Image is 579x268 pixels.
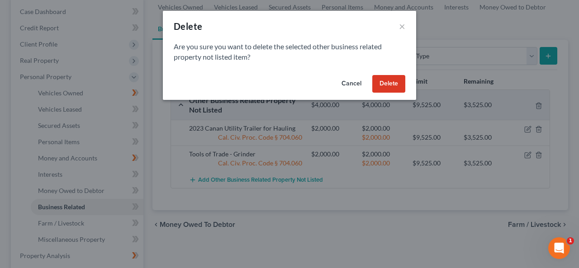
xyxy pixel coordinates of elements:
[548,237,570,259] iframe: Intercom live chat
[399,21,405,32] button: ×
[372,75,405,93] button: Delete
[174,20,202,33] div: Delete
[567,237,574,244] span: 1
[334,75,369,93] button: Cancel
[174,42,405,62] p: Are you sure you want to delete the selected other business related property not listed item?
